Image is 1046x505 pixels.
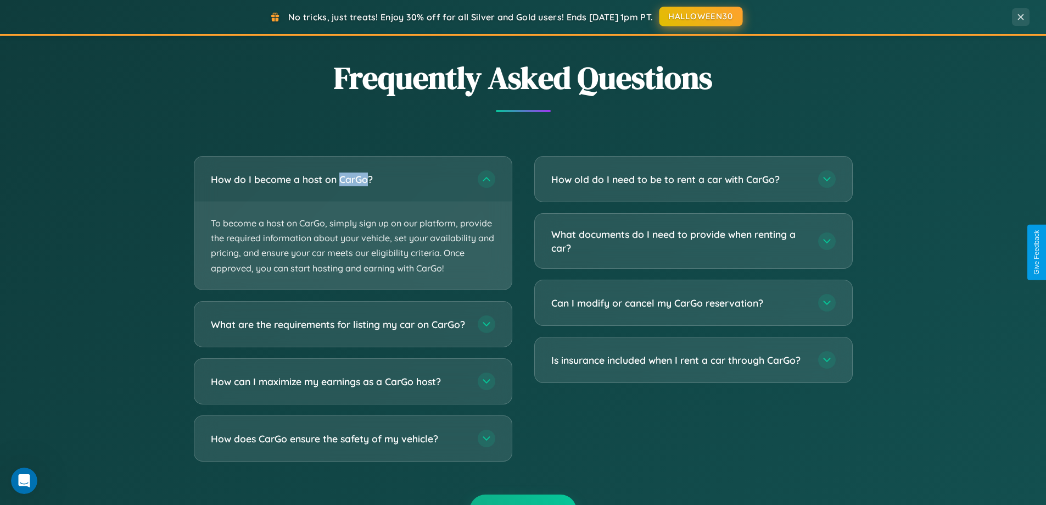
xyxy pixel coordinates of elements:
h2: Frequently Asked Questions [194,57,853,99]
h3: How does CarGo ensure the safety of my vehicle? [211,431,467,445]
h3: How can I maximize my earnings as a CarGo host? [211,374,467,388]
h3: What documents do I need to provide when renting a car? [551,227,807,254]
h3: Is insurance included when I rent a car through CarGo? [551,353,807,367]
h3: Can I modify or cancel my CarGo reservation? [551,296,807,310]
span: No tricks, just treats! Enjoy 30% off for all Silver and Gold users! Ends [DATE] 1pm PT. [288,12,653,23]
h3: How old do I need to be to rent a car with CarGo? [551,173,807,186]
h3: How do I become a host on CarGo? [211,173,467,186]
h3: What are the requirements for listing my car on CarGo? [211,317,467,331]
p: To become a host on CarGo, simply sign up on our platform, provide the required information about... [194,202,512,290]
div: Give Feedback [1033,230,1041,275]
iframe: Intercom live chat [11,468,37,494]
button: HALLOWEEN30 [659,7,743,26]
